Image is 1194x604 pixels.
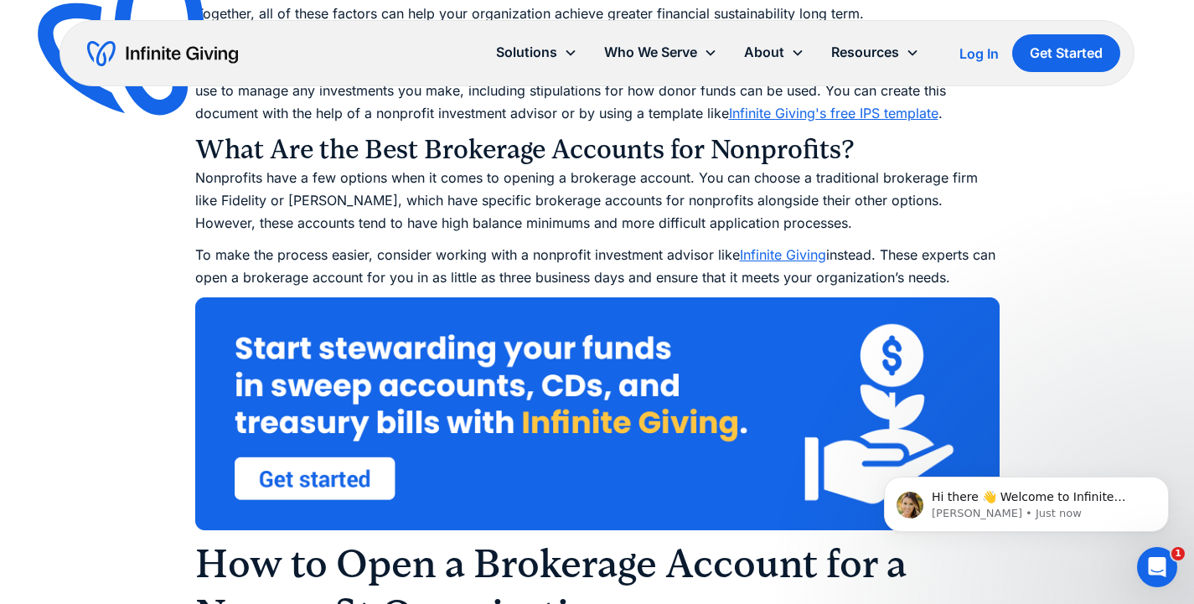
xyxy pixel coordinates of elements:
div: Who We Serve [591,34,731,70]
a: Infinite Giving [740,246,826,263]
div: Log In [959,47,999,60]
a: Get Started [1012,34,1120,72]
img: Start stewarding your funds in sweep accounts, CDs, and treasury bills with Infinite Giving. Clic... [195,297,1000,530]
div: Resources [831,41,899,64]
iframe: Intercom live chat [1137,547,1177,587]
a: home [87,40,238,67]
p: Nonprofits have a few options when it comes to opening a brokerage account. You can choose a trad... [195,167,1000,235]
div: About [744,41,784,64]
p: Together, all of these factors can help your organization achieve greater financial sustainabilit... [195,3,1000,25]
span: 1 [1171,547,1185,560]
div: Solutions [483,34,591,70]
a: Infinite Giving's free IPS template [729,105,938,121]
iframe: Intercom notifications message [859,441,1194,559]
div: Solutions [496,41,557,64]
a: Log In [959,44,999,64]
div: About [731,34,818,70]
h3: What Are the Best Brokerage Accounts for Nonprofits? [195,133,1000,167]
div: Who We Serve [604,41,697,64]
p: To make the process easier, consider working with a nonprofit investment advisor like instead. Th... [195,244,1000,289]
div: Resources [818,34,933,70]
